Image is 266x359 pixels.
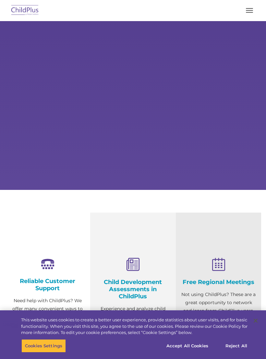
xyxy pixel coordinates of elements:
button: Close [248,314,263,328]
h4: Reliable Customer Support [10,278,85,292]
p: Not using ChildPlus? These are a great opportunity to network and learn from ChildPlus users. Fin... [181,291,256,331]
p: Need help with ChildPlus? We offer many convenient ways to contact our amazing Customer Support r... [10,297,85,353]
img: ChildPlus by Procare Solutions [10,3,40,18]
p: Experience and analyze child assessments and Head Start data management in one system with zero c... [95,305,171,353]
h4: Child Development Assessments in ChildPlus [95,279,171,300]
button: Cookies Settings [21,339,66,353]
h4: Free Regional Meetings [181,279,256,286]
button: Accept All Cookies [163,339,212,353]
button: Reject All [216,339,257,353]
div: This website uses cookies to create a better user experience, provide statistics about user visit... [21,317,248,336]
